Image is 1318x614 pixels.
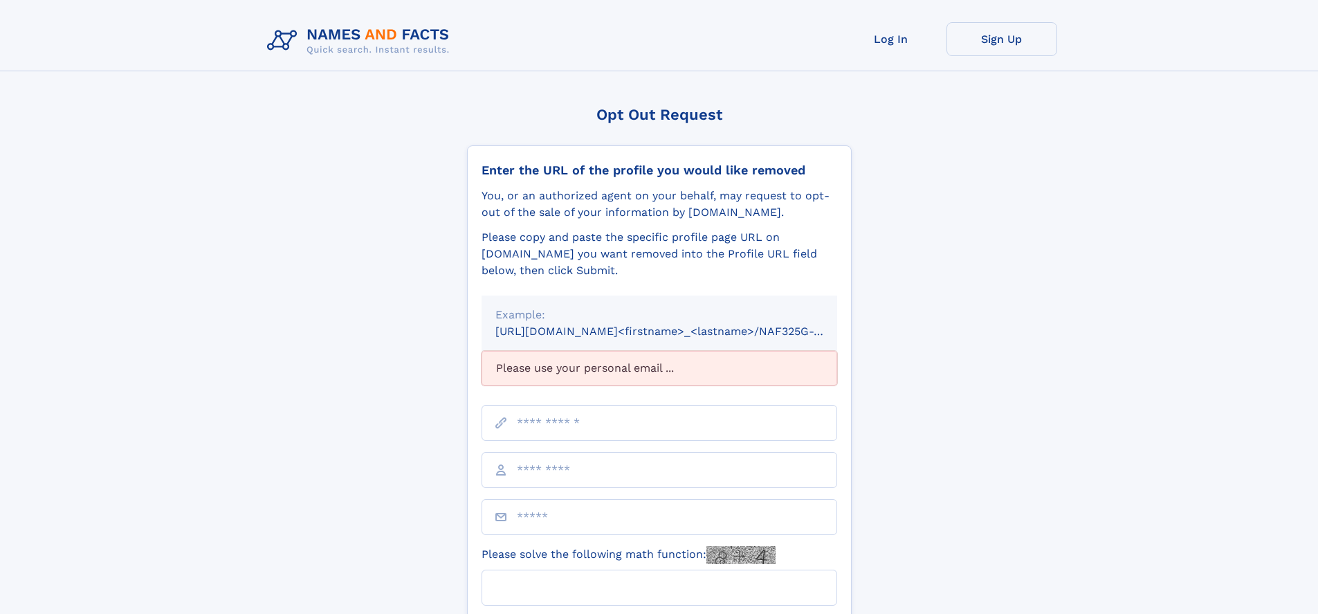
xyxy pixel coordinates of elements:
label: Please solve the following math function: [482,546,776,564]
a: Log In [836,22,946,56]
small: [URL][DOMAIN_NAME]<firstname>_<lastname>/NAF325G-xxxxxxxx [495,325,863,338]
div: Please copy and paste the specific profile page URL on [DOMAIN_NAME] you want removed into the Pr... [482,229,837,279]
img: Logo Names and Facts [262,22,461,60]
a: Sign Up [946,22,1057,56]
div: Enter the URL of the profile you would like removed [482,163,837,178]
div: Example: [495,307,823,323]
div: You, or an authorized agent on your behalf, may request to opt-out of the sale of your informatio... [482,188,837,221]
div: Please use your personal email ... [482,351,837,386]
div: Opt Out Request [467,106,852,123]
